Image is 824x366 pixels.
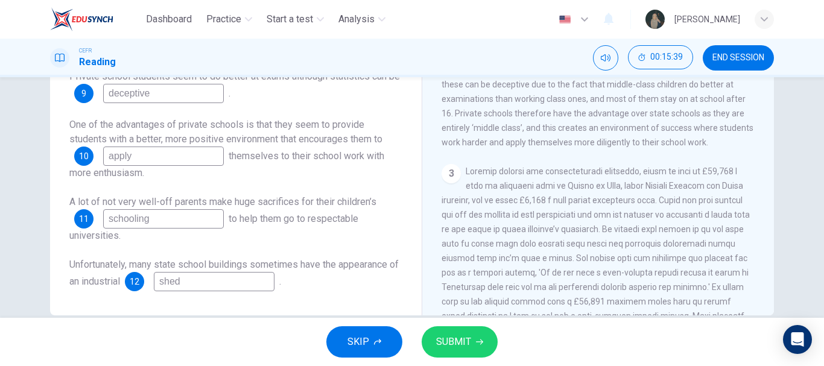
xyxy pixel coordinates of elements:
[69,119,382,145] span: One of the advantages of private schools is that they seem to provide students with a better, mor...
[69,259,399,287] span: Unfortunately, many state school buildings sometimes have the appearance of an industrial
[347,333,369,350] span: SKIP
[79,215,89,223] span: 11
[50,7,141,31] a: EduSynch logo
[645,10,665,29] img: Profile picture
[146,12,192,27] span: Dashboard
[326,326,402,358] button: SKIP
[338,12,375,27] span: Analysis
[557,15,572,24] img: en
[267,12,313,27] span: Start a test
[334,8,390,30] button: Analysis
[69,196,376,207] span: A lot of not very well-off parents make huge sacrifices for their children’s
[79,152,89,160] span: 10
[783,325,812,354] div: Open Intercom Messenger
[50,7,113,31] img: EduSynch logo
[79,46,92,55] span: CEFR
[81,89,86,98] span: 9
[422,326,498,358] button: SUBMIT
[712,53,764,63] span: END SESSION
[79,55,116,69] h1: Reading
[703,45,774,71] button: END SESSION
[436,333,471,350] span: SUBMIT
[650,52,683,62] span: 00:15:39
[279,276,281,287] span: .
[442,164,461,183] div: 3
[674,12,740,27] div: [PERSON_NAME]
[141,8,197,30] button: Dashboard
[206,12,241,27] span: Practice
[593,45,618,71] div: Mute
[628,45,693,71] div: Hide
[442,166,750,350] span: Loremip dolorsi ame consecteturadi elitseddo, eiusm te inci ut £59,768 l etdo ma aliquaeni admi v...
[628,45,693,69] button: 00:15:39
[229,87,230,99] span: .
[201,8,257,30] button: Practice
[130,277,139,286] span: 12
[262,8,329,30] button: Start a test
[442,22,755,147] span: The result of this system is evident and it has much English history embedded within it. The fact...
